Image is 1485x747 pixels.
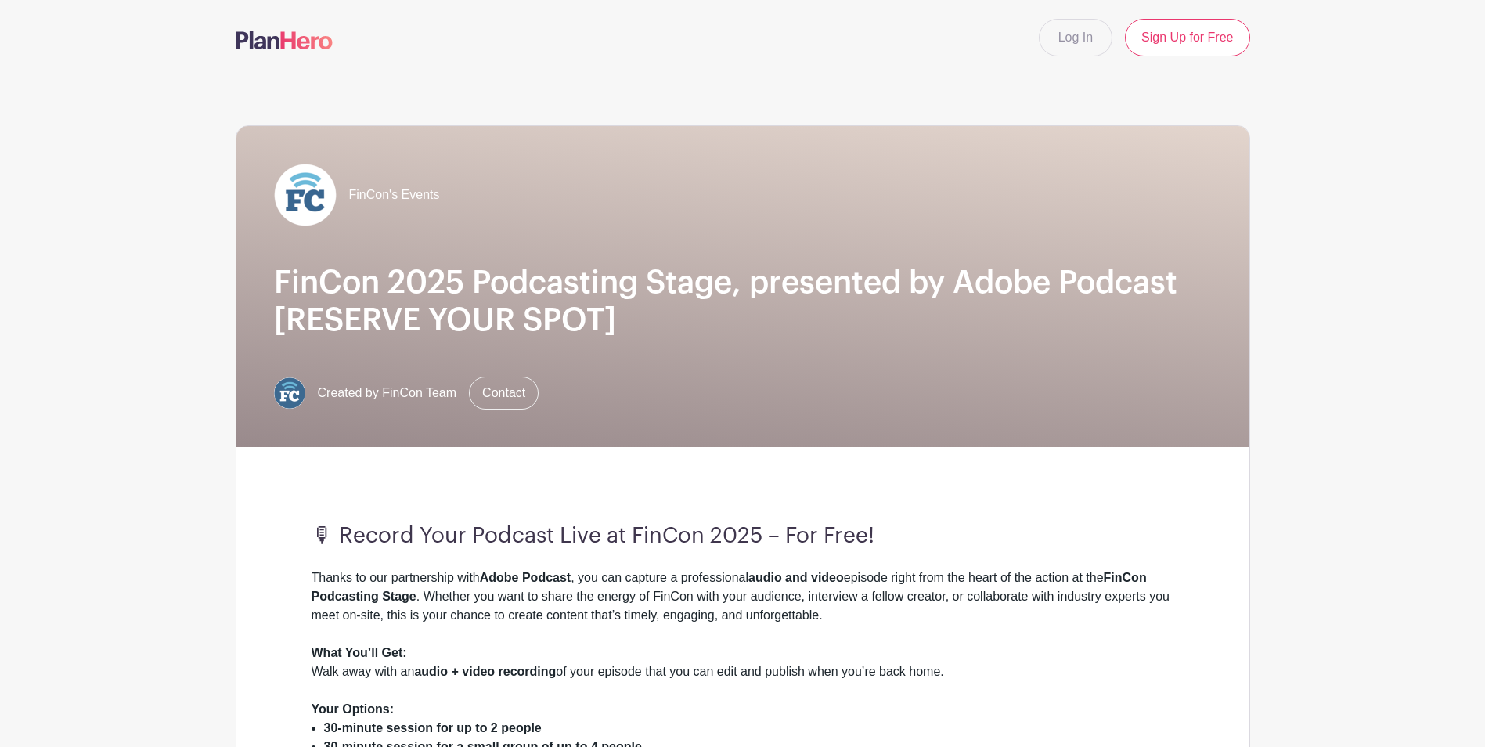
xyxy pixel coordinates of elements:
strong: audio and video [748,571,844,584]
a: Sign Up for Free [1125,19,1249,56]
strong: 30-minute session for up to 2 people [324,721,542,734]
h3: 🎙 Record Your Podcast Live at FinCon 2025 – For Free! [312,523,1174,550]
span: Created by FinCon Team [318,384,457,402]
div: Walk away with an of your episode that you can edit and publish when you’re back home. [312,644,1174,700]
strong: What You’ll Get: [312,646,407,659]
strong: FinCon Podcasting Stage [312,571,1147,603]
img: logo-507f7623f17ff9eddc593b1ce0a138ce2505c220e1c5a4e2b4648c50719b7d32.svg [236,31,333,49]
a: Contact [469,377,539,410]
img: FC%20circle_white.png [274,164,337,226]
img: FC%20circle.png [274,377,305,409]
a: Log In [1039,19,1112,56]
strong: Adobe Podcast [480,571,571,584]
strong: Your Options: [312,702,394,716]
h1: FinCon 2025 Podcasting Stage, presented by Adobe Podcast [RESERVE YOUR SPOT] [274,264,1212,339]
strong: audio + video recording [414,665,556,678]
span: FinCon's Events [349,186,440,204]
div: Thanks to our partnership with , you can capture a professional episode right from the heart of t... [312,568,1174,644]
